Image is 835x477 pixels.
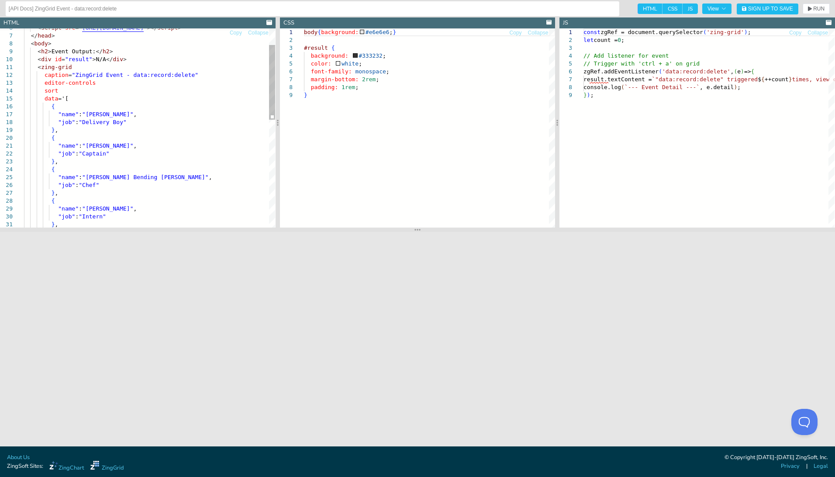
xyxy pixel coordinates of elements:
span: < [38,56,41,62]
span: zgRef = document.querySelector [600,29,703,35]
span: , e.detail [700,84,734,90]
span: } [52,127,55,133]
div: 4 [559,52,572,60]
span: ( [659,68,662,75]
span: "[PERSON_NAME]" [82,205,133,212]
span: zgRef.addEventListener [583,68,659,75]
span: "job" [58,119,75,125]
div: 6 [280,68,293,76]
span: ; [590,92,594,98]
span: { [317,29,321,35]
span: : [75,213,79,220]
span: let [583,37,593,43]
span: ; [621,37,625,43]
span: div [113,56,123,62]
button: Copy [789,29,802,37]
span: { [331,45,335,51]
span: } [789,76,792,83]
span: HTML [638,3,662,14]
span: ) [744,29,748,35]
span: #333232 [359,52,383,59]
span: </ [31,32,38,39]
span: body [34,40,48,47]
a: Legal [814,462,828,470]
span: } [52,221,55,228]
span: ; [738,84,741,90]
span: 0 [618,37,621,43]
span: $ [758,76,762,83]
span: "[PERSON_NAME] Bending [PERSON_NAME]" [82,174,209,180]
span: Sign Up to Save [748,6,793,11]
span: caption [45,72,69,78]
span: e [738,68,741,75]
span: data [45,95,58,102]
span: "name" [58,174,79,180]
span: { [761,76,765,83]
span: h2 [41,48,48,55]
span: , [55,158,58,165]
span: // Add listener for event [583,52,669,59]
span: View [707,6,726,11]
div: 3 [559,44,572,52]
button: RUN [803,3,830,14]
button: Copy [229,29,242,37]
span: > [48,40,52,47]
span: Collapse [807,30,828,35]
span: head [38,32,51,39]
span: Event Output: [52,48,96,55]
div: CSS [283,19,294,27]
span: Collapse [248,30,269,35]
span: const [583,29,600,35]
span: 'zing-grid' [707,29,744,35]
span: , [133,142,137,149]
span: , [209,174,212,180]
span: "Captain" [79,150,109,157]
span: } [304,92,307,98]
div: 2 [559,36,572,44]
span: "name" [58,142,79,149]
span: , [55,190,58,196]
span: < [38,64,41,70]
button: Collapse [528,29,549,37]
button: Collapse [807,29,828,37]
div: 1 [559,28,572,36]
span: , [731,68,734,75]
span: ( [703,29,707,35]
span: { [52,197,55,204]
span: : [75,150,79,157]
span: : [79,174,82,180]
span: #result [304,45,328,51]
span: ++count [765,76,789,83]
span: "job" [58,213,75,220]
div: 9 [559,91,572,99]
input: Untitled Demo [9,2,616,16]
span: 'data:record:delete' [662,68,731,75]
span: </ [106,56,113,62]
span: , [133,205,137,212]
div: 3 [280,44,293,52]
span: ( [621,84,625,90]
span: "Chef" [79,182,99,188]
span: < [38,48,41,55]
span: JS [683,3,698,14]
span: } [583,92,587,98]
span: "job" [58,182,75,188]
span: = [69,72,72,78]
button: View [702,3,731,14]
div: 9 [280,91,293,99]
span: } [52,158,55,165]
span: ; [389,29,393,35]
span: ; [355,84,359,90]
span: ; [359,60,362,67]
span: { [52,103,55,110]
a: ZingGrid [90,461,124,472]
span: { [751,68,755,75]
a: Privacy [781,462,800,470]
span: > [48,48,52,55]
span: > [110,48,113,55]
span: : [75,119,79,125]
span: `--- Event Detail ---` [625,84,700,90]
span: "name" [58,205,79,212]
span: } [393,29,396,35]
span: "job" [58,150,75,157]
